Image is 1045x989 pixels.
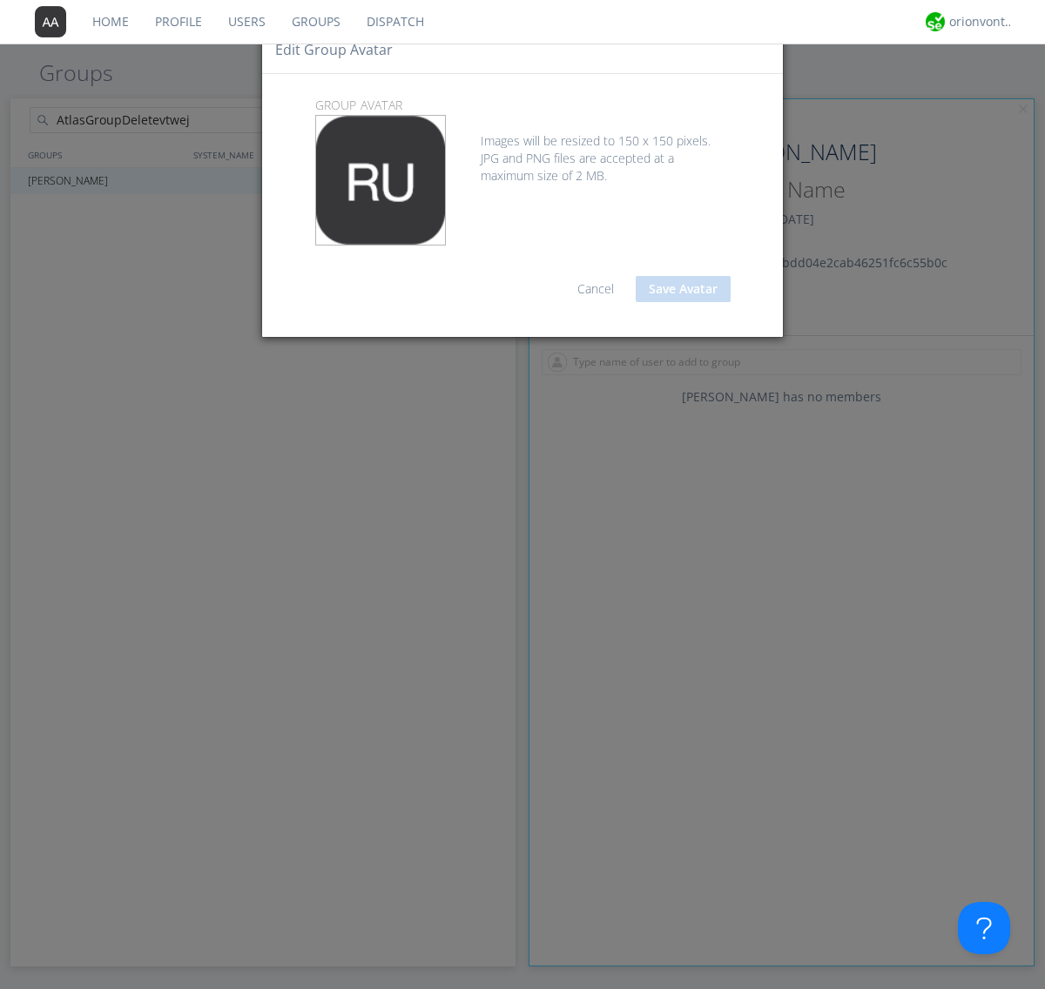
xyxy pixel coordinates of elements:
[577,280,614,297] a: Cancel
[316,116,445,245] img: 373638.png
[35,6,66,37] img: 373638.png
[636,276,731,302] button: Save Avatar
[949,13,1015,30] div: orionvontas+atlas+automation+org2
[926,12,945,31] img: 29d36aed6fa347d5a1537e7736e6aa13
[315,115,731,185] div: Images will be resized to 150 x 150 pixels. JPG and PNG files are accepted at a maximum size of 2...
[275,40,393,60] h4: Edit group Avatar
[302,96,744,115] p: group Avatar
